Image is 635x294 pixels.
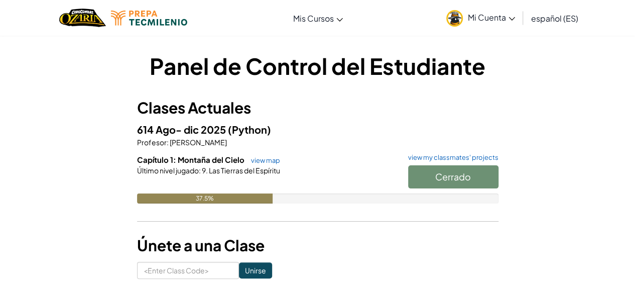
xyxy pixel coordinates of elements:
[208,166,280,175] span: Las Tierras del Espíritu
[137,96,498,119] h3: Clases Actuales
[441,2,520,34] a: Mi Cuenta
[446,10,463,27] img: avatar
[137,155,246,164] span: Capítulo 1: Montaña del Cielo
[228,123,271,136] span: (Python)
[169,138,227,147] span: [PERSON_NAME]
[59,8,106,28] a: Ozaria by CodeCombat logo
[137,193,273,204] div: 37.5%
[293,13,334,24] span: Mis Cursos
[111,11,187,26] img: Tecmilenio logo
[137,262,239,279] input: <Enter Class Code>
[137,123,228,136] span: 614 Ago- dic 2025
[526,5,583,32] a: español (ES)
[531,13,578,24] span: español (ES)
[137,166,199,175] span: Último nivel jugado
[468,12,515,23] span: Mi Cuenta
[137,138,167,147] span: Profesor
[201,166,208,175] span: 9.
[403,154,498,161] a: view my classmates' projects
[137,50,498,81] h1: Panel de Control del Estudiante
[59,8,106,28] img: Home
[137,234,498,257] h3: Únete a una Clase
[288,5,348,32] a: Mis Cursos
[246,156,280,164] a: view map
[199,166,201,175] span: :
[239,262,272,278] input: Unirse
[167,138,169,147] span: :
